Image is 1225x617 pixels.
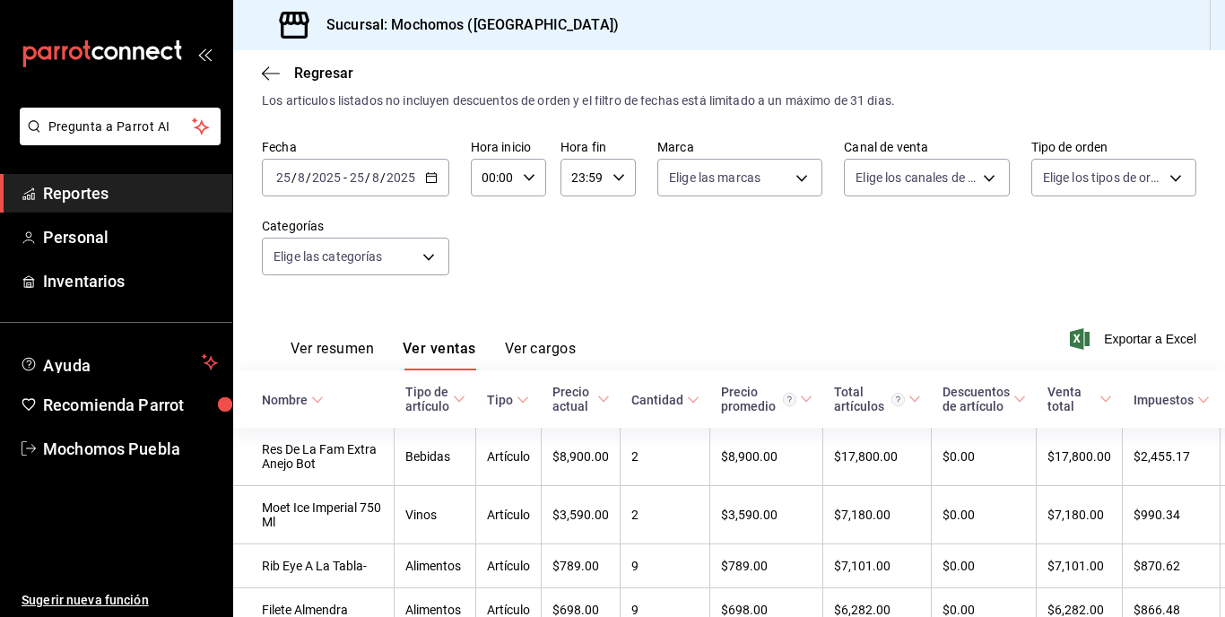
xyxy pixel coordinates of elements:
[657,141,822,153] label: Marca
[1037,486,1123,544] td: $7,180.00
[891,393,905,406] svg: El total artículos considera cambios de precios en los artículos así como costos adicionales por ...
[542,544,621,588] td: $789.00
[405,385,465,413] span: Tipo de artículo
[294,65,353,82] span: Regresar
[365,170,370,185] span: /
[395,544,476,588] td: Alimentos
[505,340,577,370] button: Ver cargos
[395,486,476,544] td: Vinos
[43,437,218,461] span: Mochomos Puebla
[1037,428,1123,486] td: $17,800.00
[1031,141,1196,153] label: Tipo de orden
[22,591,218,610] span: Sugerir nueva función
[1047,385,1112,413] span: Venta total
[721,385,796,413] div: Precio promedio
[621,544,710,588] td: 9
[371,170,380,185] input: --
[856,169,976,187] span: Elige los canales de venta
[262,220,449,232] label: Categorías
[834,385,905,413] div: Total artículos
[552,385,610,413] span: Precio actual
[43,225,218,249] span: Personal
[710,428,823,486] td: $8,900.00
[48,117,193,136] span: Pregunta a Parrot AI
[487,393,513,407] div: Tipo
[291,340,374,370] button: Ver resumen
[823,544,932,588] td: $7,101.00
[297,170,306,185] input: --
[621,486,710,544] td: 2
[844,141,1009,153] label: Canal de venta
[471,141,546,153] label: Hora inicio
[43,352,195,373] span: Ayuda
[834,385,921,413] span: Total artículos
[233,428,395,486] td: Res De La Fam Extra Anejo Bot
[823,428,932,486] td: $17,800.00
[197,47,212,61] button: open_drawer_menu
[405,385,449,413] div: Tipo de artículo
[274,248,383,265] span: Elige las categorías
[233,544,395,588] td: Rib Eye A La Tabla-
[262,393,324,407] span: Nombre
[487,393,529,407] span: Tipo
[1123,544,1221,588] td: $870.62
[343,170,347,185] span: -
[1123,486,1221,544] td: $990.34
[349,170,365,185] input: --
[631,393,699,407] span: Cantidad
[1043,169,1163,187] span: Elige los tipos de orden
[1134,393,1210,407] span: Impuestos
[262,141,449,153] label: Fecha
[823,486,932,544] td: $7,180.00
[542,486,621,544] td: $3,590.00
[395,428,476,486] td: Bebidas
[262,393,308,407] div: Nombre
[306,170,311,185] span: /
[669,169,760,187] span: Elige las marcas
[552,385,594,413] div: Precio actual
[783,393,796,406] svg: Precio promedio = Total artículos / cantidad
[476,486,542,544] td: Artículo
[262,91,1196,110] div: Los artículos listados no incluyen descuentos de orden y el filtro de fechas está limitado a un m...
[560,141,636,153] label: Hora fin
[943,385,1026,413] span: Descuentos de artículo
[291,170,297,185] span: /
[476,428,542,486] td: Artículo
[386,170,416,185] input: ----
[233,486,395,544] td: Moet Ice Imperial 750 Ml
[1073,328,1196,350] button: Exportar a Excel
[13,130,221,149] a: Pregunta a Parrot AI
[1037,544,1123,588] td: $7,101.00
[403,340,476,370] button: Ver ventas
[476,544,542,588] td: Artículo
[721,385,812,413] span: Precio promedio
[262,65,353,82] button: Regresar
[312,14,619,36] h3: Sucursal: Mochomos ([GEOGRAPHIC_DATA])
[932,428,1037,486] td: $0.00
[932,544,1037,588] td: $0.00
[43,393,218,417] span: Recomienda Parrot
[932,486,1037,544] td: $0.00
[43,269,218,293] span: Inventarios
[631,393,683,407] div: Cantidad
[542,428,621,486] td: $8,900.00
[710,544,823,588] td: $789.00
[943,385,1010,413] div: Descuentos de artículo
[1134,393,1194,407] div: Impuestos
[43,181,218,205] span: Reportes
[275,170,291,185] input: --
[291,340,576,370] div: navigation tabs
[380,170,386,185] span: /
[1047,385,1096,413] div: Venta total
[1123,428,1221,486] td: $2,455.17
[311,170,342,185] input: ----
[20,108,221,145] button: Pregunta a Parrot AI
[710,486,823,544] td: $3,590.00
[621,428,710,486] td: 2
